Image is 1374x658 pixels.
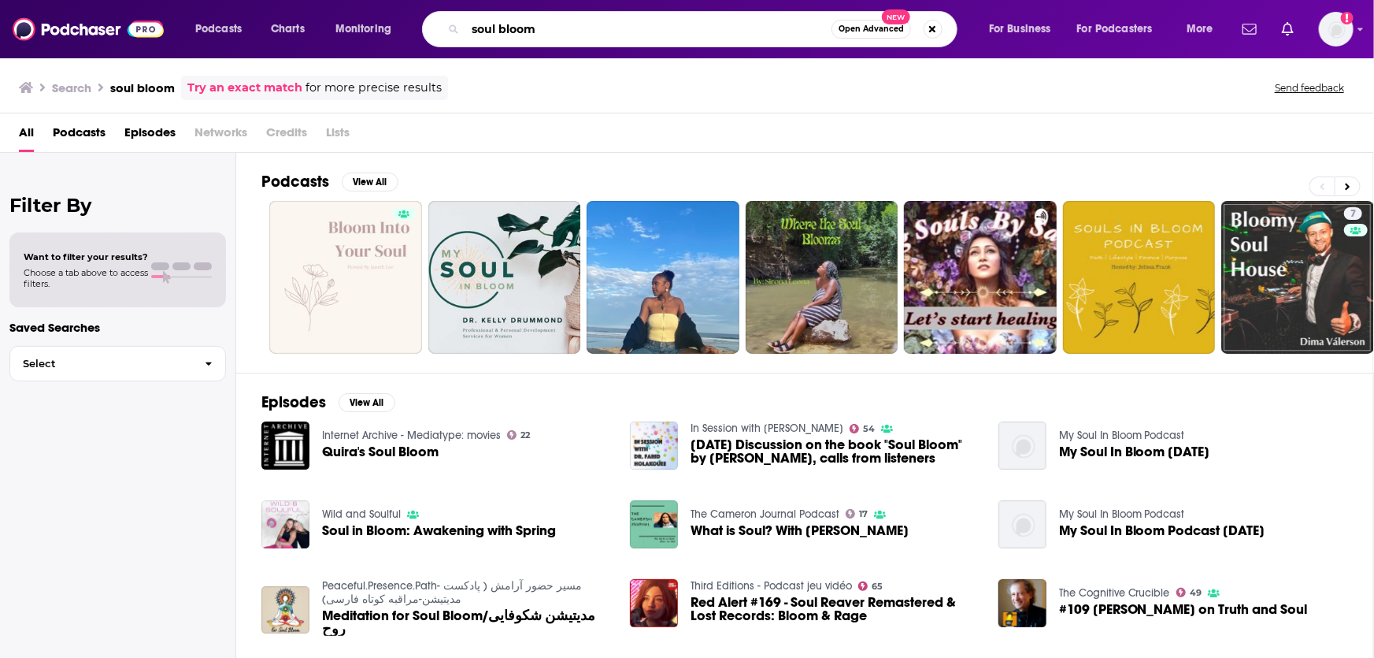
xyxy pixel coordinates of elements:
button: View All [339,393,395,412]
h2: Filter By [9,194,226,217]
a: What is Soul? With David Bloom [691,524,909,537]
a: My Soul In Bloom Podcast [1059,429,1185,442]
img: July 07, 2023 Discussion on the book "Soul Bloom" by Rainn Wilson, calls from listeners [630,422,678,470]
input: Search podcasts, credits, & more... [465,17,831,42]
a: Wild and Soulful [322,507,401,521]
span: Select [10,359,192,369]
span: Networks [194,120,247,152]
span: Charts [271,18,305,40]
img: Soul in Bloom: Awakening with Spring [261,500,309,548]
a: Show notifications dropdown [1236,16,1263,43]
a: The Cameron Journal Podcast [691,507,839,521]
img: Meditation for Soul Bloom/مدیتیشن شکوفایی روح [261,586,309,634]
a: July 07, 2023 Discussion on the book "Soul Bloom" by Rainn Wilson, calls from listeners [691,438,980,465]
span: 54 [863,426,875,433]
a: Try an exact match [187,79,302,97]
img: #109 Howard Bloom on Truth and Soul [998,579,1046,627]
a: 22 [507,430,531,440]
a: Quira's Soul Bloom [322,445,439,459]
a: 7 [1221,201,1374,354]
button: open menu [978,17,1071,42]
img: Quira's Soul Bloom [261,422,309,470]
button: open menu [324,17,412,42]
button: View All [342,173,398,191]
span: More [1187,18,1213,40]
a: 17 [846,509,868,519]
img: What is Soul? With David Bloom [630,500,678,548]
a: Internet Archive - Mediatype: movies [322,429,501,442]
img: User Profile [1319,12,1354,46]
button: Select [9,346,226,381]
span: 17 [859,511,868,518]
a: Show notifications dropdown [1276,16,1300,43]
a: All [19,120,34,152]
a: My Soul In Bloom Podcast [1059,507,1185,521]
span: [DATE] Discussion on the book "Soul Bloom" by [PERSON_NAME], calls from listeners [691,438,980,465]
a: PodcastsView All [261,172,398,191]
a: In Session with Dr. Farid Holakouee [691,422,843,435]
img: Podchaser - Follow, Share and Rate Podcasts [13,14,164,44]
h2: Podcasts [261,172,329,191]
button: Send feedback [1270,81,1349,95]
a: Meditation for Soul Bloom/مدیتیشن شکوفایی روح [322,609,611,636]
a: Charts [261,17,314,42]
a: #109 Howard Bloom on Truth and Soul [1059,603,1308,616]
a: Soul in Bloom: Awakening with Spring [322,524,556,537]
span: 65 [872,583,883,590]
button: open menu [1176,17,1233,42]
a: Episodes [124,120,176,152]
img: My Soul In Bloom Podcast 2 November 2022 [998,500,1046,548]
h2: Episodes [261,392,326,412]
h3: Search [52,80,91,95]
button: Open AdvancedNew [831,20,911,39]
a: My Soul In Bloom October 2022 [1059,445,1210,459]
a: 49 [1176,588,1202,597]
span: Logged in as vivianamoreno [1319,12,1354,46]
img: Red Alert #169 - Soul Reaver Remastered & Lost Records: Bloom & Rage [630,579,678,627]
span: Choose a tab above to access filters. [24,267,148,289]
a: The Cognitive Crucible [1059,586,1170,600]
span: For Business [989,18,1051,40]
span: My Soul In Bloom [DATE] [1059,445,1210,459]
img: My Soul In Bloom October 2022 [998,422,1046,470]
a: 54 [850,424,876,433]
svg: Add a profile image [1341,12,1354,24]
div: Search podcasts, credits, & more... [437,11,972,47]
a: 7 [1344,207,1362,220]
button: Show profile menu [1319,12,1354,46]
a: Red Alert #169 - Soul Reaver Remastered & Lost Records: Bloom & Rage [691,596,980,623]
span: What is Soul? With [PERSON_NAME] [691,524,909,537]
span: For Podcasters [1077,18,1153,40]
span: Open Advanced [839,25,904,33]
p: Saved Searches [9,320,226,335]
span: Lists [326,120,350,152]
button: open menu [184,17,262,42]
span: #109 [PERSON_NAME] on Truth and Soul [1059,603,1308,616]
a: My Soul In Bloom Podcast 2 November 2022 [1059,524,1265,537]
button: open menu [1067,17,1176,42]
span: Monitoring [335,18,391,40]
a: Podcasts [53,120,106,152]
span: 49 [1190,589,1202,597]
span: New [882,9,910,24]
a: EpisodesView All [261,392,395,412]
span: Want to filter your results? [24,251,148,262]
a: Third Editions - Podcast jeu vidéo [691,579,852,593]
span: 7 [1350,206,1356,222]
